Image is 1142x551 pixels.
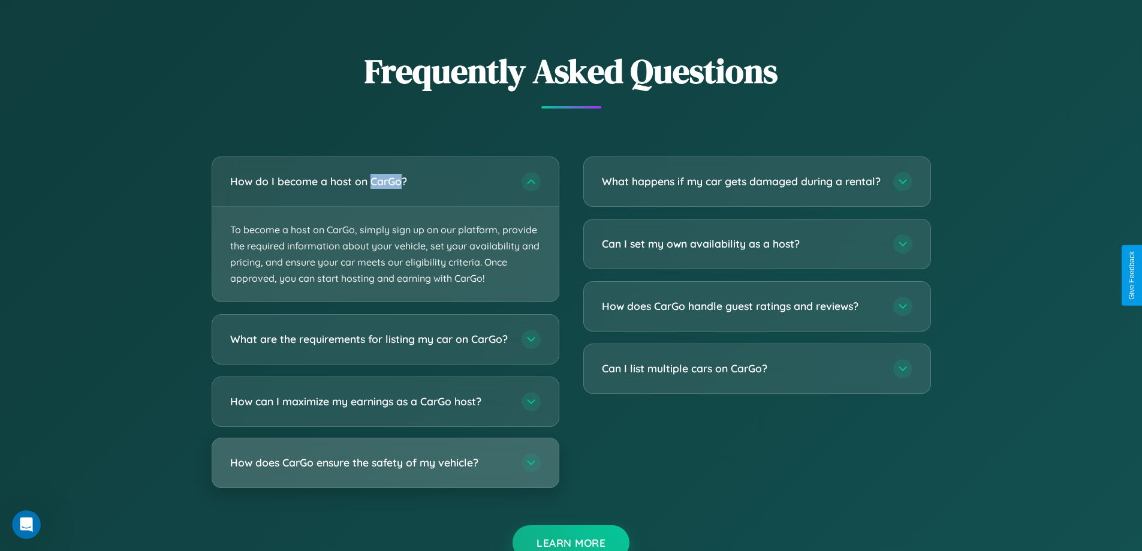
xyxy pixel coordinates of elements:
h3: How does CarGo handle guest ratings and reviews? [602,299,881,314]
h3: How does CarGo ensure the safety of my vehicle? [230,456,510,471]
div: Give Feedback [1128,251,1136,300]
h3: How can I maximize my earnings as a CarGo host? [230,395,510,410]
h2: Frequently Asked Questions [212,48,931,94]
h3: Can I set my own availability as a host? [602,236,881,251]
h3: How do I become a host on CarGo? [230,174,510,189]
h3: What are the requirements for listing my car on CarGo? [230,332,510,347]
h3: Can I list multiple cars on CarGo? [602,361,881,376]
p: To become a host on CarGo, simply sign up on our platform, provide the required information about... [212,207,559,302]
iframe: Intercom live chat [12,510,41,539]
h3: What happens if my car gets damaged during a rental? [602,174,881,189]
